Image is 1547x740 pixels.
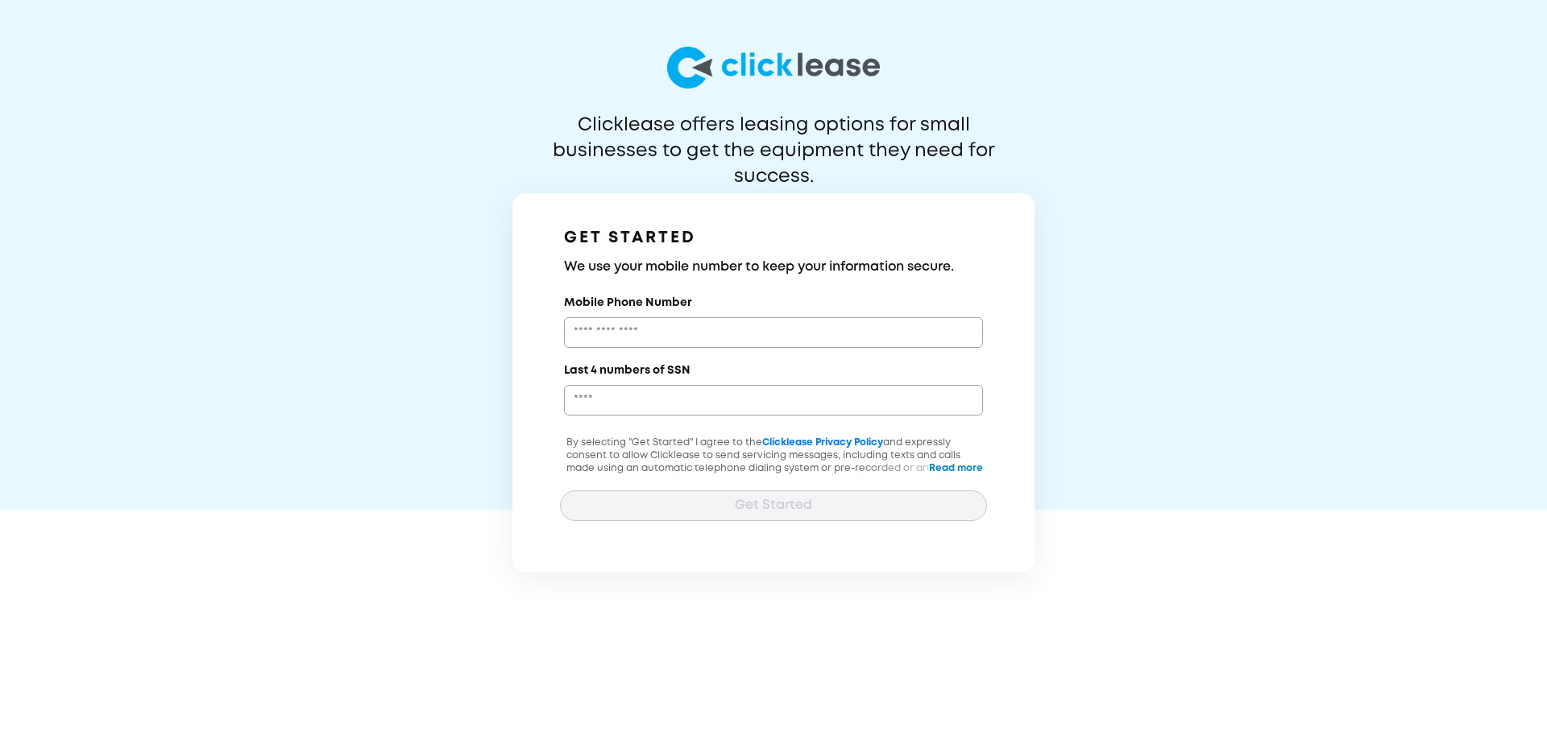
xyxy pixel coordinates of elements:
[762,438,883,447] a: Clicklease Privacy Policy
[513,113,1034,164] p: Clicklease offers leasing options for small businesses to get the equipment they need for success.
[560,490,987,521] button: Get Started
[560,436,987,514] p: By selecting "Get Started" I agree to the and expressly consent to allow Clicklease to send servi...
[564,258,983,277] h3: We use your mobile number to keep your information secure.
[564,362,691,378] label: Last 4 numbers of SSN
[564,225,983,251] h1: GET STARTED
[667,47,880,89] img: logo-larg
[564,295,692,311] label: Mobile Phone Number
